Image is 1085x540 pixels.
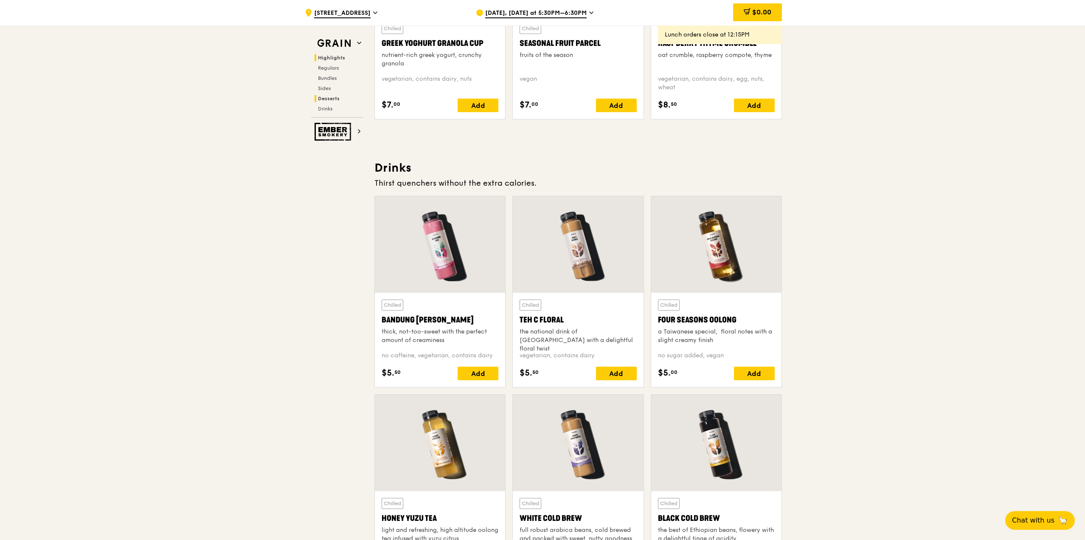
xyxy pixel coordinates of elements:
[315,123,354,141] img: Ember Smokery web logo
[458,99,498,112] div: Add
[318,85,331,91] span: Sides
[318,65,339,71] span: Regulars
[394,369,401,376] span: 50
[1005,511,1075,530] button: Chat with us🦙
[382,37,498,49] div: Greek Yoghurt Granola Cup
[658,498,680,509] div: Chilled
[520,37,636,49] div: Seasonal Fruit Parcel
[658,300,680,311] div: Chilled
[520,314,636,326] div: Teh C Floral
[596,367,637,380] div: Add
[520,51,636,59] div: fruits of the season
[520,23,541,34] div: Chilled
[374,177,782,189] div: Thirst quenchers without the extra calories.
[596,99,637,112] div: Add
[520,351,636,360] div: vegetarian, contains dairy
[374,160,782,175] h3: Drinks
[520,367,532,379] span: $5.
[382,367,394,379] span: $5.
[671,101,677,107] span: 50
[1012,515,1054,526] span: Chat with us
[382,351,498,360] div: no caffeine, vegetarian, contains dairy
[394,101,400,107] span: 00
[520,75,636,92] div: vegan
[382,512,498,524] div: Honey Yuzu Tea
[382,314,498,326] div: Bandung [PERSON_NAME]
[314,9,371,18] span: [STREET_ADDRESS]
[658,75,775,92] div: vegetarian, contains dairy, egg, nuts, wheat
[382,300,403,311] div: Chilled
[382,328,498,345] div: thick, not-too-sweet with the perfect amount of creaminess
[382,23,403,34] div: Chilled
[752,8,771,16] span: $0.00
[318,106,332,112] span: Drinks
[520,498,541,509] div: Chilled
[532,369,539,376] span: 50
[734,99,775,112] div: Add
[658,512,775,524] div: Black Cold Brew
[382,99,394,111] span: $7.
[658,314,775,326] div: Four Seasons Oolong
[318,75,337,81] span: Bundles
[665,31,775,39] div: Lunch orders close at 12:15PM
[382,51,498,68] div: nutrient-rich greek yogurt, crunchy granola
[520,328,636,353] div: the national drink of [GEOGRAPHIC_DATA] with a delightful floral twist
[658,328,775,345] div: a Taiwanese special, floral notes with a slight creamy finish
[658,51,775,59] div: oat crumble, raspberry compote, thyme
[520,99,531,111] span: $7.
[520,512,636,524] div: White Cold Brew
[318,55,345,61] span: Highlights
[382,75,498,92] div: vegetarian, contains dairy, nuts
[671,369,677,376] span: 00
[485,9,587,18] span: [DATE], [DATE] at 5:30PM–6:30PM
[658,367,671,379] span: $5.
[315,36,354,51] img: Grain web logo
[658,99,671,111] span: $8.
[531,101,538,107] span: 00
[382,498,403,509] div: Chilled
[458,367,498,380] div: Add
[1058,515,1068,526] span: 🦙
[318,96,340,102] span: Desserts
[520,300,541,311] div: Chilled
[658,351,775,360] div: no sugar added, vegan
[734,367,775,380] div: Add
